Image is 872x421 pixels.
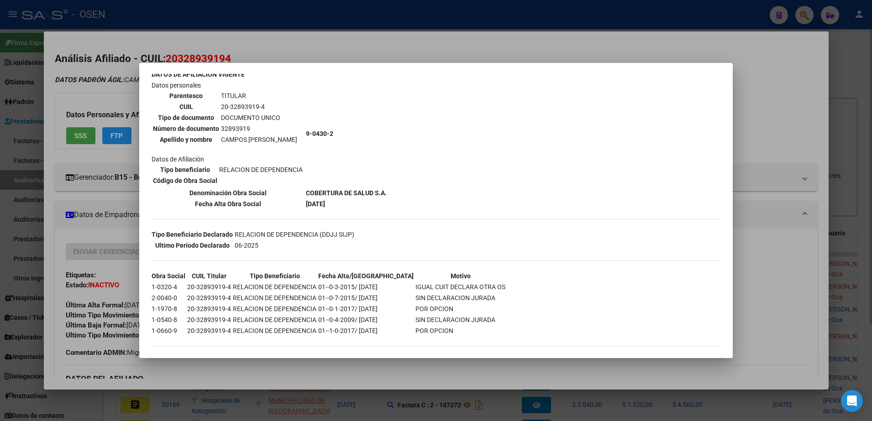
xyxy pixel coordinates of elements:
[152,71,245,78] b: DATOS DE AFILIACION VIGENTE
[415,293,506,303] td: SIN DECLARACION JURADA
[152,113,220,123] th: Tipo de documento
[234,229,355,239] td: RELACION DE DEPENDENCIA (DDJJ SIJP)
[187,293,231,303] td: 20-32893919-4
[318,293,414,303] td: 01--0-7-2015/ [DATE]
[151,315,186,325] td: 1-0540-8
[151,229,233,239] th: Tipo Beneficiario Declarado
[151,304,186,314] td: 1-1970-8
[221,135,298,145] td: CAMPOS [PERSON_NAME]
[841,390,863,412] div: Open Intercom Messenger
[187,315,231,325] td: 20-32893919-4
[221,124,298,134] td: 32893919
[415,282,506,292] td: IGUAL CUIT DECLARA OTRA OS
[318,326,414,336] td: 01--1-0-2017/ [DATE]
[187,282,231,292] td: 20-32893919-4
[318,271,414,281] th: Fecha Alta/[GEOGRAPHIC_DATA]
[415,315,506,325] td: SIN DECLARACION JURADA
[151,293,186,303] td: 2-0040-0
[232,282,317,292] td: RELACION DE DEPENDENCIA
[187,304,231,314] td: 20-32893919-4
[232,315,317,325] td: RELACION DE DEPENDENCIA
[152,165,218,175] th: Tipo beneficiario
[152,135,220,145] th: Apellido y nombre
[219,165,303,175] td: RELACION DE DEPENDENCIA
[232,326,317,336] td: RELACION DE DEPENDENCIA
[151,240,233,250] th: Ultimo Período Declarado
[152,102,220,112] th: CUIL
[151,80,305,187] td: Datos personales Datos de Afiliación
[318,315,414,325] td: 01--0-4-2009/ [DATE]
[151,199,305,209] th: Fecha Alta Obra Social
[221,102,298,112] td: 20-32893919-4
[415,326,506,336] td: POR OPCION
[152,176,218,186] th: Código de Obra Social
[221,91,298,101] td: TITULAR
[306,200,325,208] b: [DATE]
[151,188,305,198] th: Denominación Obra Social
[152,124,220,134] th: Número de documento
[306,189,387,197] b: COBERTURA DE SALUD S.A.
[187,271,231,281] th: CUIL Titular
[415,304,506,314] td: POR OPCION
[306,130,333,137] b: 9-0430-2
[151,326,186,336] td: 1-0660-9
[318,304,414,314] td: 01--0-1-2017/ [DATE]
[187,326,231,336] td: 20-32893919-4
[151,271,186,281] th: Obra Social
[232,293,317,303] td: RELACION DE DEPENDENCIA
[318,282,414,292] td: 01--0-3-2015/ [DATE]
[151,282,186,292] td: 1-0320-4
[232,271,317,281] th: Tipo Beneficiario
[415,271,506,281] th: Motivo
[221,113,298,123] td: DOCUMENTO UNICO
[232,304,317,314] td: RELACION DE DEPENDENCIA
[234,240,355,250] td: 06-2025
[152,91,220,101] th: Parentesco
